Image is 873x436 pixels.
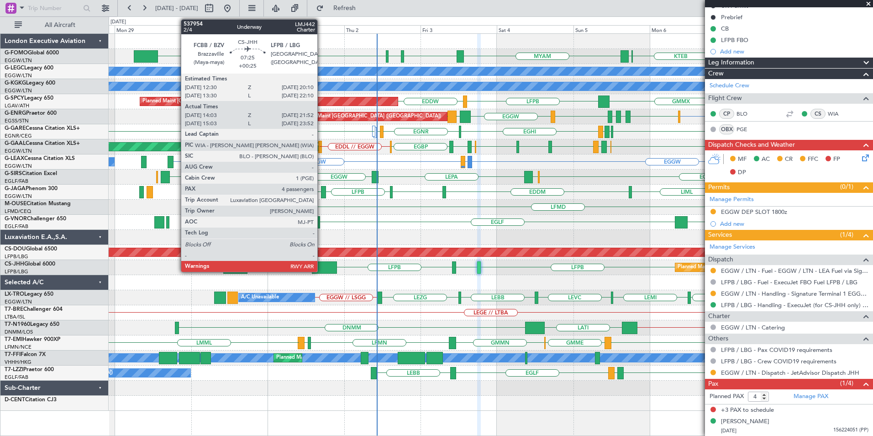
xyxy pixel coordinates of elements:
[721,301,868,309] a: LFPB / LBG - Handling - ExecuJet (for CS-JHH only) LFPB / LBG
[5,397,25,403] span: D-CENT
[5,352,46,357] a: T7-FFIFalcon 7X
[5,298,32,305] a: EGGW/LTN
[808,155,818,164] span: FFC
[721,36,748,44] div: LFPB FBO
[5,246,26,252] span: CS-DOU
[5,307,23,312] span: T7-BRE
[5,178,28,185] a: EGLF/FAB
[708,182,730,193] span: Permits
[719,124,734,134] div: OBX
[5,329,33,335] a: DNMM/LOS
[5,148,32,154] a: EGGW/LTN
[5,367,54,372] a: T7-LZZIPraetor 600
[5,171,57,176] a: G-SIRSCitation Excel
[5,186,26,191] span: G-JAGA
[840,182,853,191] span: (0/1)
[142,95,230,108] div: Planned Maint [GEOGRAPHIC_DATA]
[840,230,853,239] span: (1/4)
[721,278,857,286] a: LFPB / LBG - Fuel - ExecuJet FBO Fuel LFPB / LBG
[719,109,734,119] div: CP
[710,243,755,252] a: Manage Services
[5,65,24,71] span: G-LEGC
[5,268,28,275] a: LFPB/LBG
[5,57,32,64] a: EGGW/LTN
[5,367,23,372] span: T7-LZZI
[833,155,840,164] span: FP
[155,4,198,12] span: [DATE] - [DATE]
[708,140,795,150] span: Dispatch Checks and Weather
[5,156,24,161] span: G-LEAX
[5,337,22,342] span: T7-EMI
[5,314,25,320] a: LTBA/ISL
[650,25,726,33] div: Mon 6
[5,186,58,191] a: G-JAGAPhenom 300
[708,311,730,322] span: Charter
[708,93,742,104] span: Flight Crew
[5,80,55,86] a: G-KGKGLegacy 600
[721,290,868,298] a: EGGW / LTN - Handling - Signature Terminal 1 EGGW / LTN
[710,392,744,401] label: Planned PAX
[721,369,859,377] a: EGGW / LTN - Dispatch - JetAdvisor Dispatch JHH
[5,246,57,252] a: CS-DOUGlobal 6500
[5,344,32,351] a: LFMN/NCE
[708,58,754,68] span: Leg Information
[5,156,75,161] a: G-LEAXCessna Citation XLS
[810,109,826,119] div: CS
[738,155,747,164] span: MF
[828,110,848,118] a: WIA
[5,163,32,170] a: EGGW/LTN
[721,267,868,275] a: EGGW / LTN - Fuel - EGGW / LTN - LEA Fuel via Signature in EGGW
[5,193,32,200] a: EGGW/LTN
[840,378,853,388] span: (1/4)
[269,18,284,26] div: [DATE]
[708,230,732,240] span: Services
[721,13,742,21] div: Prebrief
[721,346,832,354] a: LFPB / LBG - Pax COVID19 requirements
[762,155,770,164] span: AC
[5,216,27,222] span: G-VNOR
[5,307,63,312] a: T7-BREChallenger 604
[678,261,821,274] div: Planned Maint [GEOGRAPHIC_DATA] ([GEOGRAPHIC_DATA])
[710,195,754,204] a: Manage Permits
[5,261,24,267] span: CS-JHH
[738,168,746,177] span: DP
[316,140,369,154] div: AOG Maint Dusseldorf
[5,322,30,327] span: T7-N1960
[115,25,191,33] div: Mon 29
[5,208,31,215] a: LFMD/CEQ
[5,322,59,327] a: T7-N1960Legacy 650
[5,96,24,101] span: G-SPCY
[708,69,724,79] span: Crew
[785,155,793,164] span: CR
[5,133,32,139] a: EGNR/CEG
[110,18,126,26] div: [DATE]
[5,65,53,71] a: G-LEGCLegacy 600
[5,117,29,124] a: EGSS/STN
[421,25,497,33] div: Fri 3
[5,126,80,131] a: G-GARECessna Citation XLS+
[720,48,868,55] div: Add new
[721,25,729,32] div: CB
[721,417,769,426] div: [PERSON_NAME]
[736,110,757,118] a: BLO
[5,87,32,94] a: EGGW/LTN
[708,379,718,389] span: Pax
[5,126,26,131] span: G-GARE
[326,5,364,11] span: Refresh
[721,324,785,331] a: EGGW / LTN - Catering
[708,334,728,344] span: Others
[708,255,733,265] span: Dispatch
[5,337,60,342] a: T7-EMIHawker 900XP
[721,427,736,434] span: [DATE]
[312,1,367,16] button: Refresh
[5,253,28,260] a: LFPB/LBG
[720,220,868,228] div: Add new
[736,125,757,133] a: PGE
[24,22,96,28] span: All Aircraft
[5,397,57,403] a: D-CENTCitation CJ3
[721,208,787,216] div: EGGW DEP SLOT 1800z
[5,359,32,366] a: VHHH/HKG
[497,25,573,33] div: Sat 4
[5,96,53,101] a: G-SPCYLegacy 650
[5,292,24,297] span: LX-TRO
